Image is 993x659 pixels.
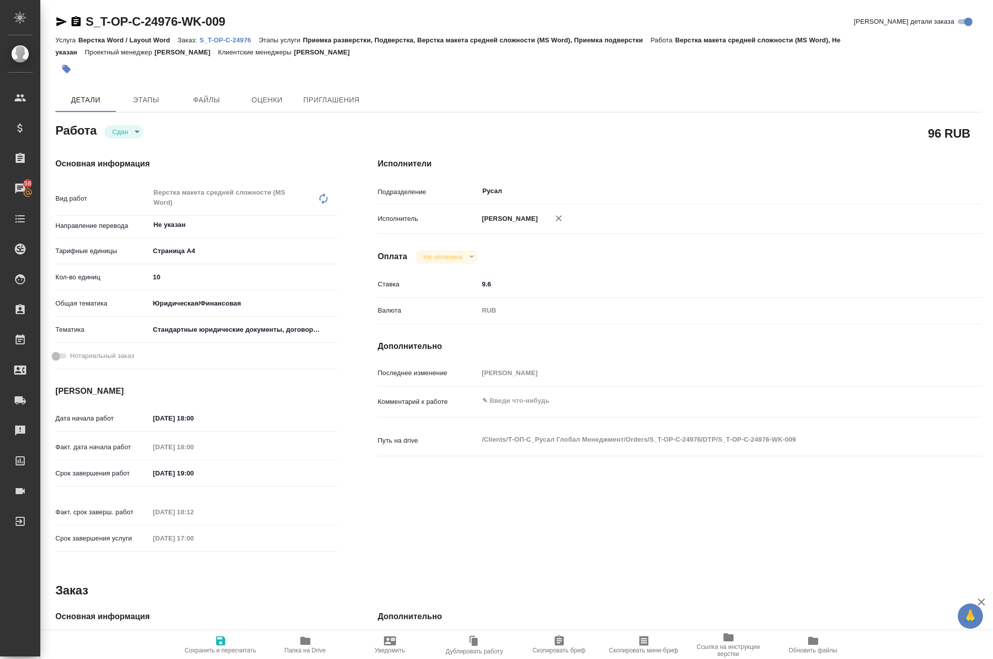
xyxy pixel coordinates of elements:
p: Ставка [378,279,479,289]
p: Путь на drive [378,436,479,446]
p: Комментарий к работе [378,397,479,407]
button: Скопировать ссылку [70,16,82,28]
button: Сдан [109,128,131,136]
input: ✎ Введи что-нибудь [150,466,238,481]
h4: Дополнительно [378,340,982,352]
h2: Заказ [55,582,88,598]
button: Open [332,224,334,226]
span: Папка на Drive [285,647,326,654]
p: Направление перевода [55,221,150,231]
h4: Оплата [378,251,408,263]
input: ✎ Введи что-нибудь [150,270,338,284]
button: Добавить тэг [55,58,78,80]
h4: Основная информация [55,158,338,170]
button: Open [926,190,928,192]
button: Дублировать работу [432,631,517,659]
button: 🙏 [958,604,983,629]
p: Верстка Word / Layout Word [78,36,177,44]
p: Заказ: [178,36,200,44]
span: Приглашения [303,94,360,106]
button: Скопировать ссылку для ЯМессенджера [55,16,68,28]
p: [PERSON_NAME] [479,214,538,224]
input: Пустое поле [150,531,238,546]
p: Проектный менеджер [85,48,154,56]
p: S_T-OP-C-24976 [200,36,258,44]
p: [PERSON_NAME] [294,48,357,56]
span: Дублировать работу [446,648,503,655]
a: S_T-OP-C-24976 [200,35,258,44]
p: Тематика [55,325,150,335]
span: Файлы [182,94,231,106]
span: Детали [61,94,110,106]
button: Не оплачена [420,253,465,261]
textarea: /Clients/Т-ОП-С_Русал Глобал Менеджмент/Orders/S_T-OP-C-24976/DTP/S_T-OP-C-24976-WK-009 [479,431,932,448]
div: Юридическая/Финансовая [150,295,338,312]
span: Нотариальный заказ [70,351,134,361]
h2: 96 RUB [928,125,970,142]
p: Факт. срок заверш. работ [55,507,150,517]
p: Дата начала работ [55,413,150,424]
span: 58 [18,178,37,189]
input: ✎ Введи что-нибудь [479,277,932,291]
span: [PERSON_NAME] детали заказа [854,17,954,27]
p: Общая тематика [55,298,150,309]
span: Уведомить [375,647,405,654]
span: Скопировать мини-бриф [609,647,678,654]
input: Пустое поле [479,366,932,380]
span: Обновить файлы [788,647,837,654]
p: Клиентские менеджеры [218,48,294,56]
h4: [PERSON_NAME] [55,385,338,397]
p: Услуга [55,36,78,44]
div: Стандартные юридические документы, договоры, уставы [150,321,338,338]
p: Кол-во единиц [55,272,150,282]
div: Сдан [415,250,477,264]
p: [PERSON_NAME] [155,48,218,56]
p: Последнее изменение [378,368,479,378]
span: Скопировать бриф [533,647,585,654]
p: Этапы услуги [258,36,303,44]
button: Удалить исполнителя [548,207,570,229]
p: Срок завершения услуги [55,533,150,544]
button: Папка на Drive [263,631,348,659]
h2: Работа [55,121,97,139]
p: Работа [650,36,675,44]
span: Ссылка на инструкции верстки [692,643,765,657]
div: Сдан [104,125,143,139]
p: Исполнитель [378,214,479,224]
p: Факт. дата начала работ [55,442,150,452]
button: Сохранить и пересчитать [178,631,263,659]
span: Сохранить и пересчитать [185,647,256,654]
p: Валюта [378,306,479,316]
span: Оценки [243,94,291,106]
button: Скопировать бриф [517,631,602,659]
p: Подразделение [378,187,479,197]
a: S_T-OP-C-24976-WK-009 [86,15,225,28]
span: 🙏 [962,606,979,627]
span: Этапы [122,94,170,106]
input: Пустое поле [150,440,238,454]
input: Пустое поле [150,505,238,519]
p: Тарифные единицы [55,246,150,256]
input: ✎ Введи что-нибудь [150,411,238,426]
button: Обновить файлы [771,631,855,659]
div: Страница А4 [150,243,338,260]
div: RUB [479,302,932,319]
p: Приемка разверстки, Подверстка, Верстка макета средней сложности (MS Word), Приемка подверстки [303,36,650,44]
button: Уведомить [348,631,432,659]
h4: Дополнительно [378,611,982,623]
button: Ссылка на инструкции верстки [686,631,771,659]
p: Срок завершения работ [55,468,150,478]
a: 58 [3,176,38,201]
button: Скопировать мини-бриф [602,631,686,659]
h4: Исполнители [378,158,982,170]
p: Вид работ [55,194,150,204]
h4: Основная информация [55,611,338,623]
